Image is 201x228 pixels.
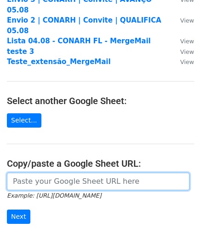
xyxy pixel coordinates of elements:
[7,47,34,56] a: teste 3
[7,16,161,35] a: Envio 2 | CONARH | Convite | QUALIFICA 05.08
[7,113,41,128] a: Select...
[7,173,190,190] input: Paste your Google Sheet URL here
[7,158,194,169] h4: Copy/paste a Google Sheet URL:
[7,210,30,224] input: Next
[7,95,194,106] h4: Select another Google Sheet:
[180,58,194,65] small: View
[180,48,194,55] small: View
[7,58,111,66] a: Teste_extensão_MergeMail
[155,184,201,228] div: Widget de chat
[171,37,194,45] a: View
[7,37,151,45] a: Lista 04.08 - CONARH FL - MergeMail
[7,192,101,199] small: Example: [URL][DOMAIN_NAME]
[171,58,194,66] a: View
[171,16,194,24] a: View
[180,38,194,45] small: View
[155,184,201,228] iframe: Chat Widget
[171,47,194,56] a: View
[180,17,194,24] small: View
